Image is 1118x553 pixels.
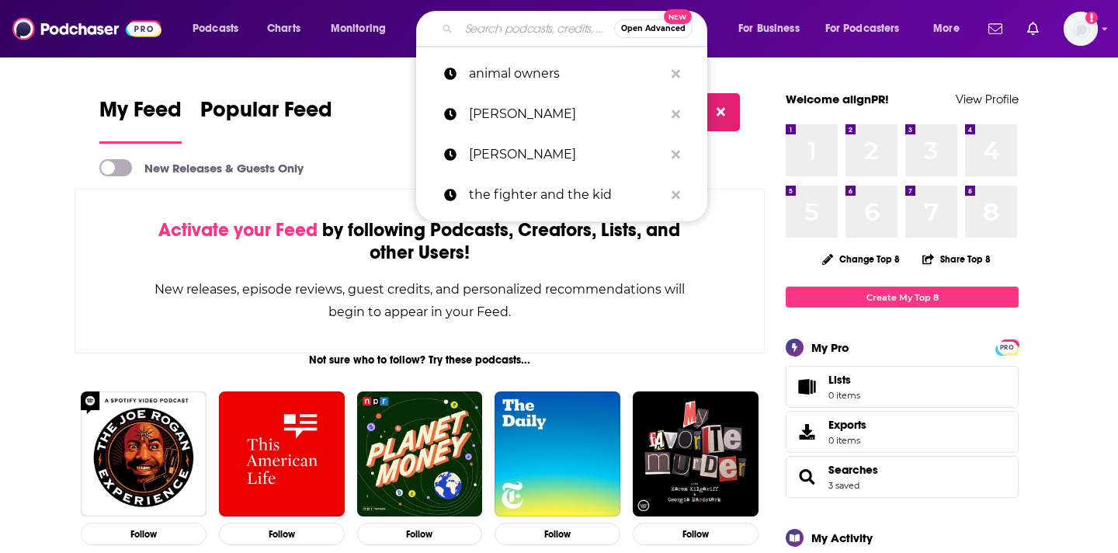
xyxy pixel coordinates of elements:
[99,96,182,144] a: My Feed
[219,523,345,545] button: Follow
[495,523,620,545] button: Follow
[786,366,1019,408] a: Lists
[75,353,765,367] div: Not sure who to follow? Try these podcasts...
[357,523,483,545] button: Follow
[828,418,866,432] span: Exports
[791,466,822,488] a: Searches
[416,94,707,134] a: [PERSON_NAME]
[815,16,922,41] button: open menu
[267,18,300,40] span: Charts
[786,456,1019,498] span: Searches
[828,390,860,401] span: 0 items
[828,373,851,387] span: Lists
[469,54,664,94] p: animal owners
[956,92,1019,106] a: View Profile
[982,16,1009,42] a: Show notifications dropdown
[614,19,693,38] button: Open AdvancedNew
[469,134,664,175] p: Katherine schwazengger
[1021,16,1045,42] a: Show notifications dropdown
[219,391,345,517] img: This American Life
[791,376,822,398] span: Lists
[621,25,686,33] span: Open Advanced
[738,18,800,40] span: For Business
[459,16,614,41] input: Search podcasts, credits, & more...
[998,341,1016,353] a: PRO
[1064,12,1098,46] button: Show profile menu
[200,96,332,132] span: Popular Feed
[828,435,866,446] span: 0 items
[469,175,664,215] p: the fighter and the kid
[357,391,483,517] img: Planet Money
[786,287,1019,308] a: Create My Top 8
[998,342,1016,353] span: PRO
[320,16,406,41] button: open menu
[81,523,207,545] button: Follow
[416,54,707,94] a: animal owners
[825,18,900,40] span: For Podcasters
[811,340,849,355] div: My Pro
[12,14,161,43] img: Podchaser - Follow, Share and Rate Podcasts
[786,92,889,106] a: Welcome alignPR!
[664,9,692,24] span: New
[153,219,686,264] div: by following Podcasts, Creators, Lists, and other Users!
[200,96,332,144] a: Popular Feed
[1064,12,1098,46] span: Logged in as alignPR
[727,16,819,41] button: open menu
[182,16,259,41] button: open menu
[416,175,707,215] a: the fighter and the kid
[431,11,722,47] div: Search podcasts, credits, & more...
[922,16,979,41] button: open menu
[828,373,860,387] span: Lists
[1064,12,1098,46] img: User Profile
[933,18,960,40] span: More
[811,530,873,545] div: My Activity
[257,16,310,41] a: Charts
[1085,12,1098,24] svg: Add a profile image
[158,218,318,242] span: Activate your Feed
[331,18,386,40] span: Monitoring
[416,134,707,175] a: [PERSON_NAME]
[633,523,759,545] button: Follow
[828,480,859,491] a: 3 saved
[813,249,909,269] button: Change Top 8
[81,391,207,517] img: The Joe Rogan Experience
[99,96,182,132] span: My Feed
[922,244,991,274] button: Share Top 8
[99,159,304,176] a: New Releases & Guests Only
[791,421,822,443] span: Exports
[495,391,620,517] img: The Daily
[153,278,686,323] div: New releases, episode reviews, guest credits, and personalized recommendations will begin to appe...
[193,18,238,40] span: Podcasts
[469,94,664,134] p: Katherine Schwarzenegger
[786,411,1019,453] a: Exports
[633,391,759,517] img: My Favorite Murder with Karen Kilgariff and Georgia Hardstark
[828,463,878,477] a: Searches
